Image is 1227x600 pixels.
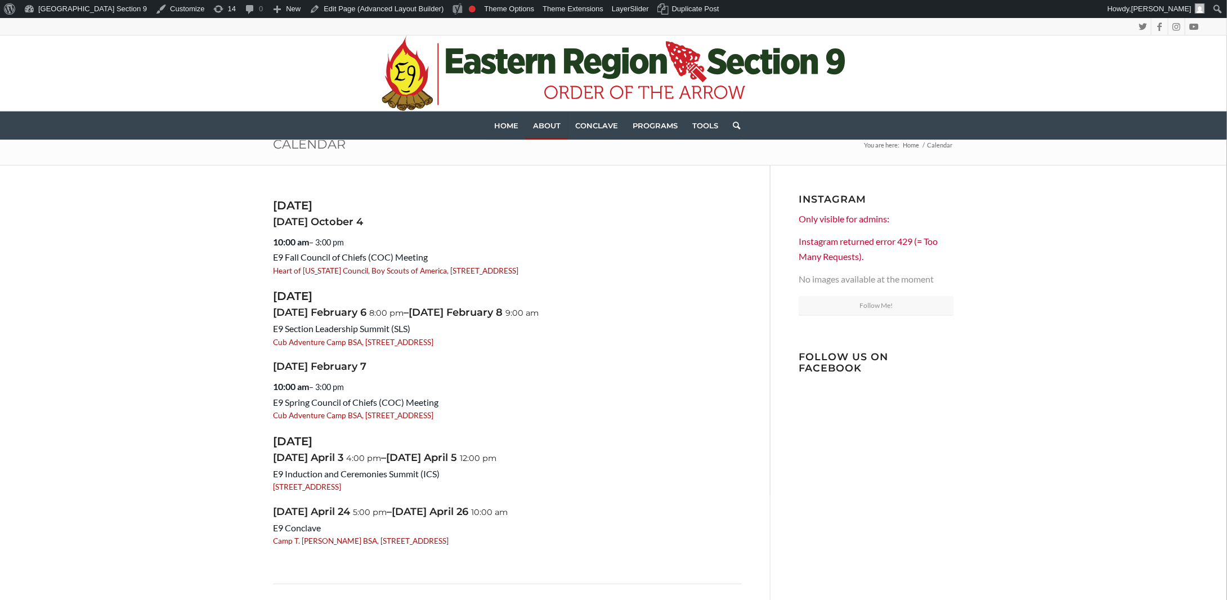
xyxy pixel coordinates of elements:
[903,141,919,149] span: Home
[273,338,433,347] a: Cub Adventure Camp BSA, [STREET_ADDRESS]
[460,453,496,464] small: 12:00 pm
[309,235,344,250] span: – 3:00 pm
[494,121,518,130] span: Home
[273,199,742,212] h3: [DATE]
[309,380,344,395] span: – 3:00 pm
[496,306,503,319] span: 8
[469,6,476,12] div: Focus keyphrase not set
[273,375,742,395] dt: 10:00 am
[273,230,742,250] dt: 10:00 am
[360,306,366,319] span: 6
[273,252,428,262] span: E9 Fall Council of Chiefs (COC) Meeting
[799,351,954,373] h3: Follow us on Facebook
[386,451,421,464] span: [DATE]
[273,266,518,275] a: Heart of [US_STATE] Council, Boy Scouts of America, [STREET_ADDRESS]
[273,290,742,302] h3: [DATE]
[273,536,449,545] a: Camp T. [PERSON_NAME] BSA, [STREET_ADDRESS]
[346,453,381,464] small: 4:00 pm
[575,121,618,130] span: Conclave
[799,272,954,286] p: No images available at the moment
[1135,18,1151,35] a: Link to Twitter
[633,121,678,130] span: Programs
[311,306,357,319] span: February
[311,360,357,373] span: February
[369,308,404,319] small: 8:00 pm
[353,507,387,518] small: 5:00 pm
[273,468,440,479] span: E9 Induction and Ceremonies Summit (ICS)
[273,216,308,228] span: [DATE]
[381,451,386,464] span: –
[799,212,954,226] p: Only visible for admins:
[685,111,726,140] a: Tools
[451,451,457,464] span: 5
[409,306,444,319] span: [DATE]
[356,216,363,228] span: 4
[487,111,526,140] a: Home
[360,360,366,373] span: 7
[392,505,427,518] span: [DATE]
[533,121,561,130] span: About
[1152,18,1168,35] a: Link to Facebook
[799,296,954,316] a: Follow Me!
[568,111,625,140] a: Conclave
[273,411,433,420] a: Cub Adventure Camp BSA, [STREET_ADDRESS]
[273,505,308,518] span: [DATE]
[273,451,308,464] span: [DATE]
[505,308,539,319] small: 9:00 am
[1168,18,1185,35] a: Link to Instagram
[273,306,308,319] span: [DATE]
[273,435,742,447] h3: [DATE]
[471,507,508,518] small: 10:00 am
[1185,18,1202,35] a: Link to Youtube
[864,141,899,149] span: You are here:
[726,111,740,140] a: Search
[273,323,410,334] span: E9 Section Leadership Summit (SLS)
[429,505,454,518] span: April
[273,482,341,491] a: [STREET_ADDRESS]
[338,505,350,518] span: 24
[799,378,1080,451] iframe: fb:page Facebook Social Plugin
[273,360,308,373] span: [DATE]
[456,505,468,518] span: 26
[424,451,448,464] span: April
[311,505,335,518] span: April
[273,522,321,533] span: E9 Conclave
[387,505,392,518] span: –
[446,306,493,319] span: February
[625,111,685,140] a: Programs
[1131,5,1192,13] span: [PERSON_NAME]
[338,451,343,464] span: 3
[404,306,409,319] span: –
[799,194,954,204] h3: Instagram
[311,216,353,228] span: October
[526,111,568,140] a: About
[692,121,718,130] span: Tools
[799,234,954,264] p: Instagram returned error 429 (= Too Many Requests).
[311,451,335,464] span: April
[273,397,438,408] span: E9 Spring Council of Chiefs (COC) Meeting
